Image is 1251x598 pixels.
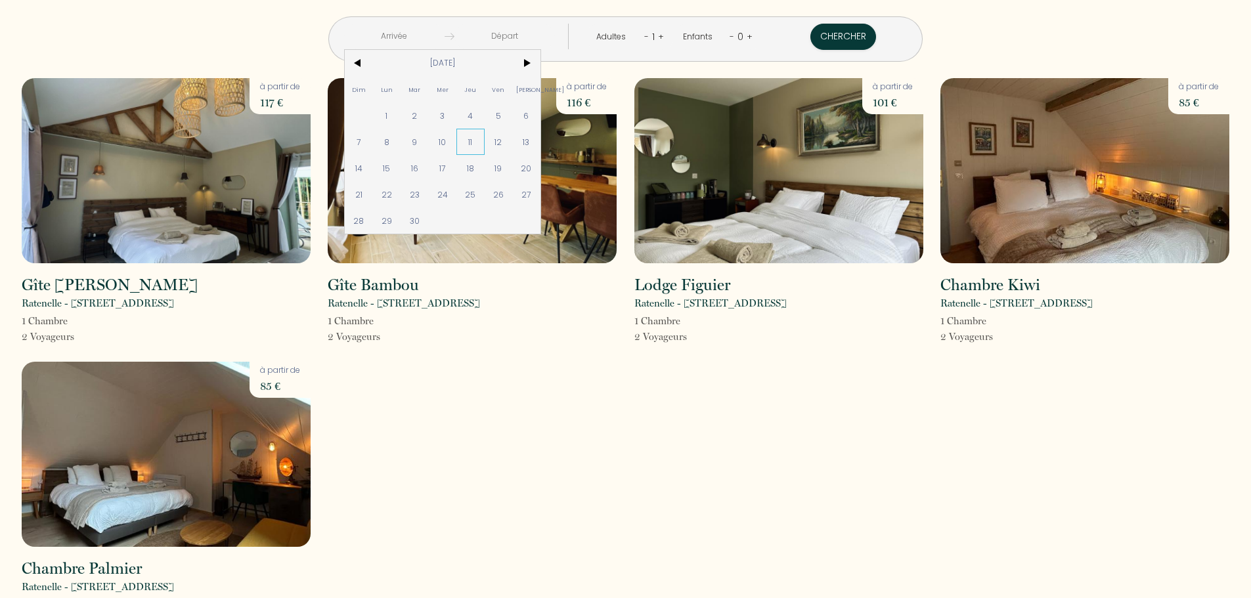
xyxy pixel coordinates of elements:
[456,76,485,102] span: Jeu
[512,76,540,102] span: [PERSON_NAME]
[810,24,876,50] button: Chercher
[428,181,456,207] span: 24
[22,579,174,595] p: Ratenelle - [STREET_ADDRESS]
[683,31,717,43] div: Enfants
[345,50,373,76] span: <
[512,181,540,207] span: 27
[260,81,300,93] p: à partir de
[747,30,753,43] a: +
[456,102,485,129] span: 4
[567,81,607,93] p: à partir de
[730,30,734,43] a: -
[22,295,174,311] p: Ratenelle - [STREET_ADDRESS]
[22,329,74,345] p: 2 Voyageur
[873,81,913,93] p: à partir de
[634,78,923,263] img: rental-image
[345,129,373,155] span: 7
[940,78,1229,263] img: rental-image
[456,181,485,207] span: 25
[634,295,787,311] p: Ratenelle - [STREET_ADDRESS]
[401,181,429,207] span: 23
[940,313,993,329] p: 1 Chambre
[22,78,311,263] img: rental-image
[734,26,747,47] div: 0
[401,102,429,129] span: 2
[22,561,142,576] h2: Chambre Palmier
[649,26,658,47] div: 1
[456,129,485,155] span: 11
[567,93,607,112] p: 116 €
[401,207,429,234] span: 30
[372,50,512,76] span: [DATE]
[401,76,429,102] span: Mar
[485,181,513,207] span: 26
[485,129,513,155] span: 12
[372,207,401,234] span: 29
[512,50,540,76] span: >
[376,331,380,343] span: s
[428,155,456,181] span: 17
[658,30,664,43] a: +
[70,331,74,343] span: s
[345,181,373,207] span: 21
[372,102,401,129] span: 1
[328,313,380,329] p: 1 Chambre
[22,362,311,547] img: rental-image
[454,24,555,49] input: Départ
[485,155,513,181] span: 19
[512,129,540,155] span: 13
[940,277,1040,293] h2: Chambre Kiwi
[596,31,630,43] div: Adultes
[372,76,401,102] span: Lun
[372,155,401,181] span: 15
[328,329,380,345] p: 2 Voyageur
[634,329,687,345] p: 2 Voyageur
[683,331,687,343] span: s
[328,295,480,311] p: Ratenelle - [STREET_ADDRESS]
[372,129,401,155] span: 8
[456,155,485,181] span: 18
[1179,93,1219,112] p: 85 €
[345,207,373,234] span: 28
[22,277,198,293] h2: Gîte [PERSON_NAME]
[1179,81,1219,93] p: à partir de
[328,277,419,293] h2: Gîte Bambou
[634,277,730,293] h2: Lodge Figuier
[485,76,513,102] span: Ven
[260,93,300,112] p: 117 €
[940,329,993,345] p: 2 Voyageur
[485,102,513,129] span: 5
[260,377,300,395] p: 85 €
[873,93,913,112] p: 101 €
[428,76,456,102] span: Mer
[401,155,429,181] span: 16
[634,313,687,329] p: 1 Chambre
[445,32,454,41] img: guests
[345,155,373,181] span: 14
[940,295,1093,311] p: Ratenelle - [STREET_ADDRESS]
[372,181,401,207] span: 22
[345,76,373,102] span: Dim
[401,129,429,155] span: 9
[22,313,74,329] p: 1 Chambre
[512,102,540,129] span: 6
[512,155,540,181] span: 20
[344,24,445,49] input: Arrivée
[428,102,456,129] span: 3
[328,78,617,263] img: rental-image
[428,129,456,155] span: 10
[989,331,993,343] span: s
[644,30,649,43] a: -
[260,364,300,377] p: à partir de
